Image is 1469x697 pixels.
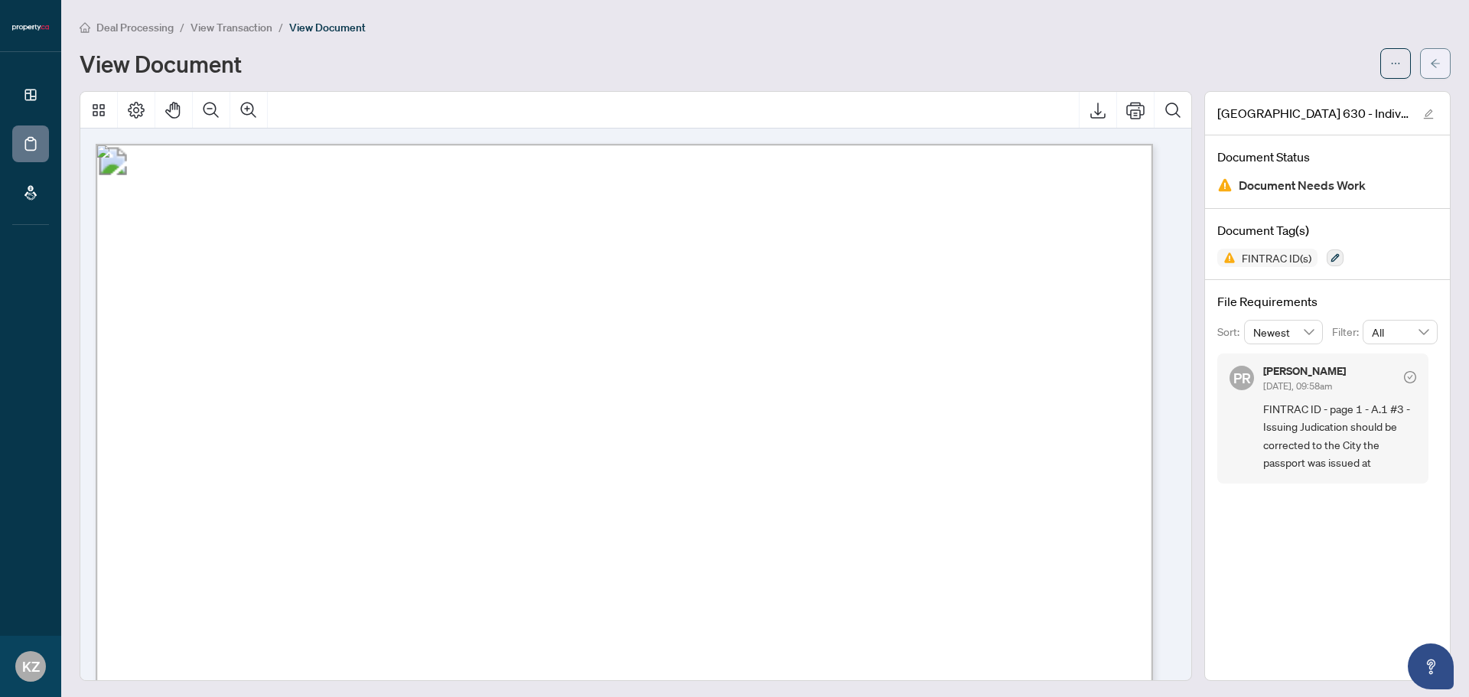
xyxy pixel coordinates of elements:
p: Sort: [1217,324,1244,340]
span: FINTRAC ID - page 1 - A.1 #3 - Issuing Judication should be corrected to the City the passport wa... [1263,400,1416,472]
img: Document Status [1217,178,1233,193]
span: Deal Processing [96,21,174,34]
img: logo [12,23,49,32]
span: All [1372,321,1428,344]
h4: Document Status [1217,148,1438,166]
span: FINTRAC ID(s) [1236,252,1318,263]
h5: [PERSON_NAME] [1263,366,1346,376]
p: Filter: [1332,324,1363,340]
span: PR [1233,367,1251,389]
h4: Document Tag(s) [1217,221,1438,239]
span: ellipsis [1390,58,1401,69]
span: home [80,22,90,33]
li: / [278,18,283,36]
h1: View Document [80,51,242,76]
img: Status Icon [1217,249,1236,267]
span: Document Needs Work [1239,175,1366,196]
span: View Transaction [191,21,272,34]
span: arrow-left [1430,58,1441,69]
span: [GEOGRAPHIC_DATA] 630 - Individual Identification Information Record.pdf [1217,104,1409,122]
span: View Document [289,21,366,34]
span: check-circle [1404,371,1416,383]
span: edit [1423,109,1434,119]
button: Open asap [1408,643,1454,689]
span: Newest [1253,321,1314,344]
h4: File Requirements [1217,292,1438,311]
span: [DATE], 09:58am [1263,380,1332,392]
li: / [180,18,184,36]
span: KZ [22,656,40,677]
